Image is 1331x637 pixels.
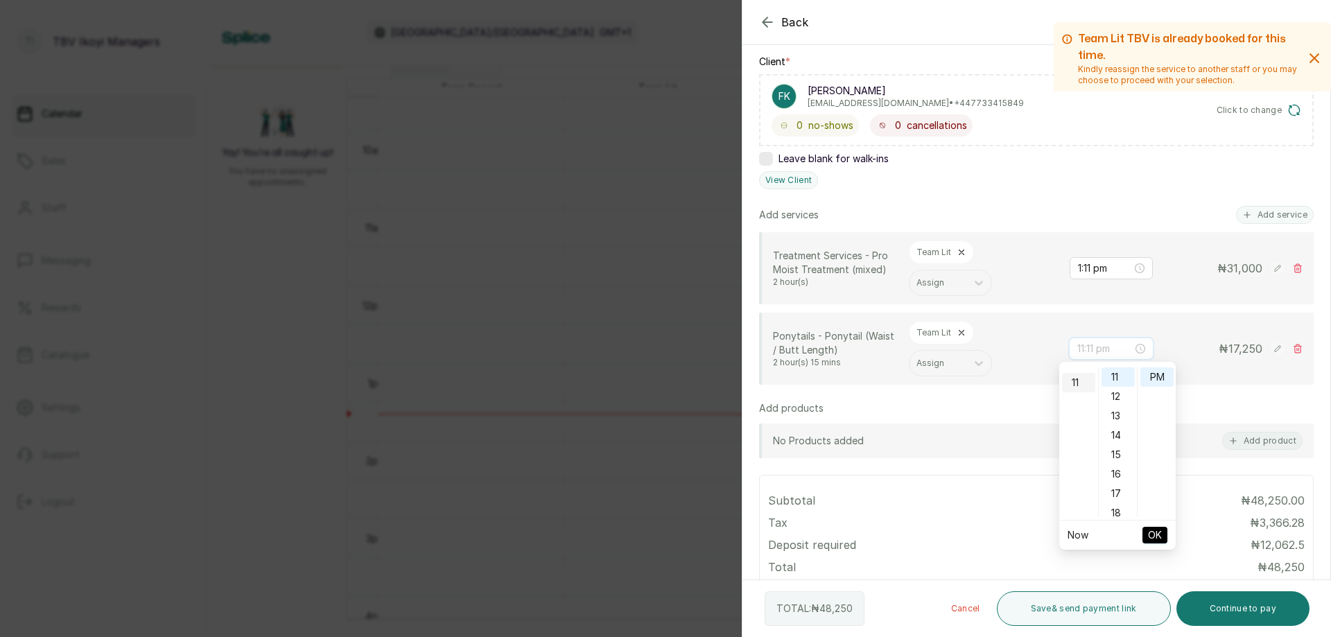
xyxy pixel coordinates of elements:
[759,401,824,415] p: Add products
[776,602,853,616] p: TOTAL: ₦
[1102,387,1135,406] div: 12
[1102,503,1135,523] div: 18
[1102,484,1135,503] div: 17
[1258,559,1305,575] p: ₦
[997,591,1171,626] button: Save& send payment link
[773,249,898,277] p: Treatment Services - Pro Moist Treatment (mixed)
[1227,261,1262,275] span: 31,000
[1078,261,1132,276] input: Select time
[768,536,856,553] p: Deposit required
[1176,591,1310,626] button: Continue to pay
[895,119,901,132] span: 0
[1219,340,1262,357] p: ₦
[916,327,951,338] p: Team Lit
[1267,560,1305,574] span: 48,250
[1260,538,1305,552] span: 12,062.5
[1102,367,1135,387] div: 11
[1217,260,1262,277] p: ₦
[797,119,803,132] span: 0
[768,492,815,509] p: Subtotal
[1077,341,1133,356] input: Select time
[1142,527,1167,543] button: OK
[1148,522,1162,548] span: OK
[1260,516,1305,530] span: 3,366.28
[773,357,898,368] p: 2 hour(s) 15 mins
[1068,529,1088,541] a: Now
[1140,367,1174,387] div: PM
[1102,426,1135,445] div: 14
[1078,64,1300,86] p: Kindly reassign the service to another staff or you may choose to proceed with your selection.
[1062,373,1095,392] div: 11
[1236,206,1314,224] button: Add service
[759,55,790,69] label: Client
[773,434,864,448] p: No Products added
[940,591,991,626] button: Cancel
[778,89,790,103] p: FK
[781,14,809,30] span: Back
[768,514,788,531] p: Tax
[808,84,1024,98] p: [PERSON_NAME]
[808,119,853,132] span: no-shows
[778,152,889,166] span: Leave blank for walk-ins
[773,329,898,357] p: Ponytails - Ponytail (Waist / Butt Length)
[1251,536,1305,553] p: ₦
[768,559,796,575] p: Total
[819,602,853,614] span: 48,250
[1217,103,1302,117] button: Click to change
[759,208,819,222] p: Add services
[1217,105,1282,116] span: Click to change
[773,277,898,288] p: 2 hour(s)
[759,171,818,189] button: View Client
[916,247,951,258] p: Team Lit
[1102,406,1135,426] div: 13
[1102,464,1135,484] div: 16
[1078,30,1300,64] h2: Team Lit TBV is already booked for this time.
[907,119,967,132] span: cancellations
[1222,432,1303,450] button: Add product
[1228,342,1262,356] span: 17,250
[1102,445,1135,464] div: 15
[1241,492,1305,509] p: ₦48,250.00
[759,14,809,30] button: Back
[1250,514,1305,531] p: ₦
[808,98,1024,109] p: [EMAIL_ADDRESS][DOMAIN_NAME] • +44 7733415849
